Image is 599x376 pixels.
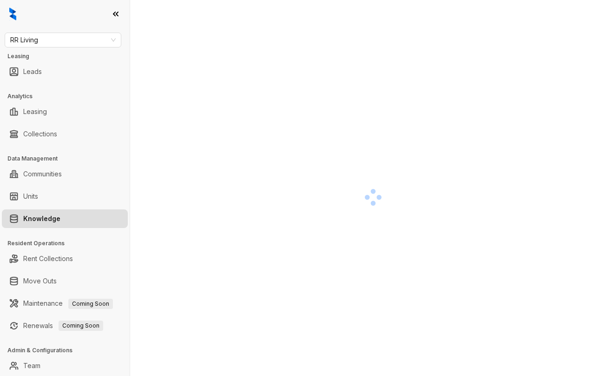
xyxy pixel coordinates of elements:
[9,7,16,20] img: logo
[23,165,62,183] a: Communities
[2,209,128,228] li: Knowledge
[2,272,128,290] li: Move Outs
[2,356,128,375] li: Team
[23,272,57,290] a: Move Outs
[10,33,116,47] span: RR Living
[7,52,130,60] h3: Leasing
[2,62,128,81] li: Leads
[2,165,128,183] li: Communities
[59,321,103,331] span: Coming Soon
[2,187,128,206] li: Units
[23,125,57,143] a: Collections
[2,294,128,313] li: Maintenance
[23,187,38,206] a: Units
[7,92,130,101] h3: Analytics
[7,239,130,248] h3: Resident Operations
[23,356,40,375] a: Team
[23,316,103,335] a: RenewalsComing Soon
[23,209,60,228] a: Knowledge
[23,102,47,121] a: Leasing
[68,299,113,309] span: Coming Soon
[2,125,128,143] li: Collections
[2,316,128,335] li: Renewals
[23,249,73,268] a: Rent Collections
[2,249,128,268] li: Rent Collections
[2,102,128,121] li: Leasing
[7,346,130,355] h3: Admin & Configurations
[7,154,130,163] h3: Data Management
[23,62,42,81] a: Leads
